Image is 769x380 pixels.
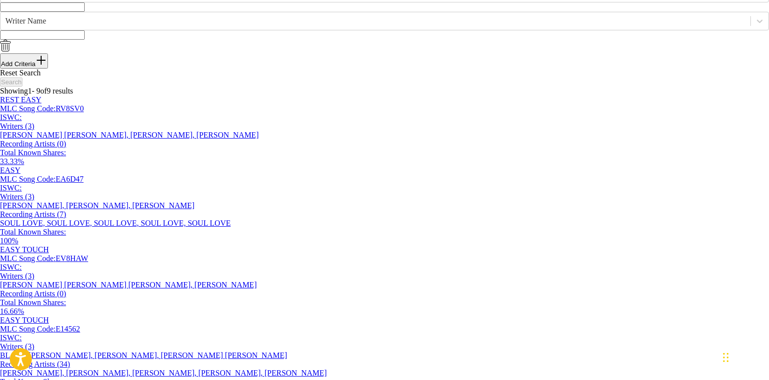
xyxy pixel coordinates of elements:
[35,54,47,66] img: 9d2ae6d4665cec9f34b9.svg
[56,325,80,333] span: E14562
[56,175,84,183] span: EA6D47
[56,254,88,262] span: EV8HAW
[5,17,746,25] div: Writer Name
[720,333,769,380] iframe: Chat Widget
[56,104,84,113] span: RV8SV0
[723,343,729,372] div: Drag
